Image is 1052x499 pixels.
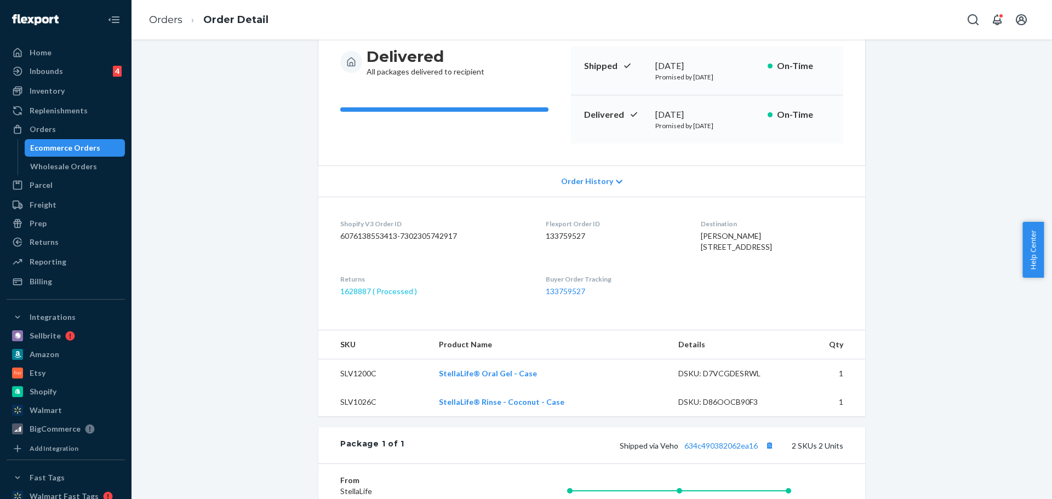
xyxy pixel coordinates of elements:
[30,386,56,397] div: Shopify
[140,4,277,36] ol: breadcrumbs
[655,72,759,82] p: Promised by [DATE]
[701,219,843,228] dt: Destination
[7,176,125,194] a: Parcel
[30,276,52,287] div: Billing
[546,274,683,284] dt: Buyer Order Tracking
[25,158,125,175] a: Wholesale Orders
[113,66,122,77] div: 4
[655,121,759,130] p: Promised by [DATE]
[7,383,125,400] a: Shopify
[439,369,537,378] a: StellaLife® Oral Gel - Case
[670,330,790,359] th: Details
[340,219,528,228] dt: Shopify V3 Order ID
[620,441,776,450] span: Shipped via Veho
[318,330,430,359] th: SKU
[962,9,984,31] button: Open Search Box
[7,233,125,251] a: Returns
[30,312,76,323] div: Integrations
[30,237,59,248] div: Returns
[30,47,52,58] div: Home
[655,108,759,121] div: [DATE]
[30,368,45,378] div: Etsy
[30,199,56,210] div: Freight
[986,9,1008,31] button: Open notifications
[340,438,404,452] div: Package 1 of 1
[584,108,647,121] p: Delivered
[7,420,125,438] a: BigCommerce
[7,82,125,100] a: Inventory
[777,60,830,72] p: On-Time
[30,142,100,153] div: Ecommerce Orders
[1010,9,1032,31] button: Open account menu
[30,180,53,191] div: Parcel
[546,219,683,228] dt: Flexport Order ID
[340,286,417,296] a: 1628887 ( Processed )
[30,405,62,416] div: Walmart
[655,60,759,72] div: [DATE]
[203,14,268,26] a: Order Detail
[30,124,56,135] div: Orders
[404,438,843,452] div: 2 SKUs 2 Units
[546,231,683,242] dd: 133759527
[678,397,781,408] div: DSKU: D86OOCB90F3
[12,14,59,25] img: Flexport logo
[790,388,865,416] td: 1
[30,349,59,360] div: Amazon
[7,273,125,290] a: Billing
[678,368,781,379] div: DSKU: D7VCGDESRWL
[584,60,647,72] p: Shipped
[318,359,430,388] td: SLV1200C
[7,469,125,486] button: Fast Tags
[7,308,125,326] button: Integrations
[7,346,125,363] a: Amazon
[30,423,81,434] div: BigCommerce
[7,102,125,119] a: Replenishments
[7,364,125,382] a: Etsy
[7,62,125,80] a: Inbounds4
[790,359,865,388] td: 1
[318,388,430,416] td: SLV1026C
[7,442,125,455] a: Add Integration
[340,475,471,486] dt: From
[7,44,125,61] a: Home
[701,231,772,251] span: [PERSON_NAME] [STREET_ADDRESS]
[439,397,564,406] a: StellaLife® Rinse - Coconut - Case
[762,438,776,452] button: Copy tracking number
[7,327,125,345] a: Sellbrite
[30,218,47,229] div: Prep
[7,215,125,232] a: Prep
[340,231,528,242] dd: 6076138553413-7302305742917
[30,472,65,483] div: Fast Tags
[149,14,182,26] a: Orders
[25,139,125,157] a: Ecommerce Orders
[30,330,61,341] div: Sellbrite
[430,330,670,359] th: Product Name
[103,9,125,31] button: Close Navigation
[7,253,125,271] a: Reporting
[367,47,484,77] div: All packages delivered to recipient
[30,444,78,453] div: Add Integration
[790,330,865,359] th: Qty
[30,105,88,116] div: Replenishments
[30,161,97,172] div: Wholesale Orders
[340,274,528,284] dt: Returns
[30,256,66,267] div: Reporting
[561,176,613,187] span: Order History
[777,108,830,121] p: On-Time
[30,66,63,77] div: Inbounds
[7,121,125,138] a: Orders
[7,196,125,214] a: Freight
[30,85,65,96] div: Inventory
[684,441,758,450] a: 634c490382062ea16
[546,286,585,296] a: 133759527
[7,402,125,419] a: Walmart
[1022,222,1044,278] button: Help Center
[367,47,484,66] h3: Delivered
